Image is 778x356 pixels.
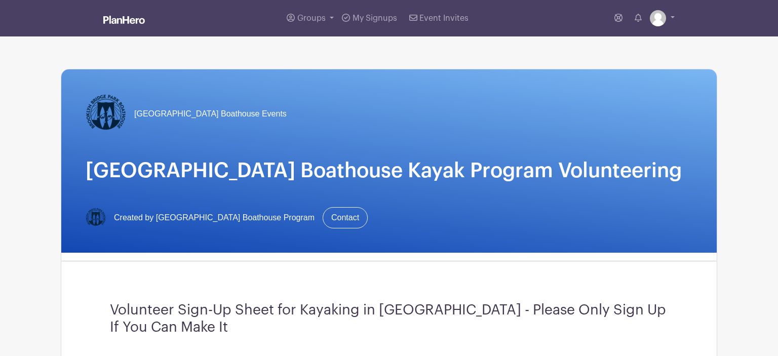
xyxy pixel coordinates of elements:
[297,14,326,22] span: Groups
[103,16,145,24] img: logo_white-6c42ec7e38ccf1d336a20a19083b03d10ae64f83f12c07503d8b9e83406b4c7d.svg
[323,207,368,228] a: Contact
[86,159,692,183] h1: [GEOGRAPHIC_DATA] Boathouse Kayak Program Volunteering
[86,94,126,134] img: Logo-Title.png
[419,14,469,22] span: Event Invites
[114,212,315,224] span: Created by [GEOGRAPHIC_DATA] Boathouse Program
[110,302,668,336] h3: Volunteer Sign-Up Sheet for Kayaking in [GEOGRAPHIC_DATA] - Please Only Sign Up If You Can Make It
[134,108,287,120] span: [GEOGRAPHIC_DATA] Boathouse Events
[650,10,666,26] img: default-ce2991bfa6775e67f084385cd625a349d9dcbb7a52a09fb2fda1e96e2d18dcdb.png
[353,14,397,22] span: My Signups
[86,208,106,228] img: Logo-Title.png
